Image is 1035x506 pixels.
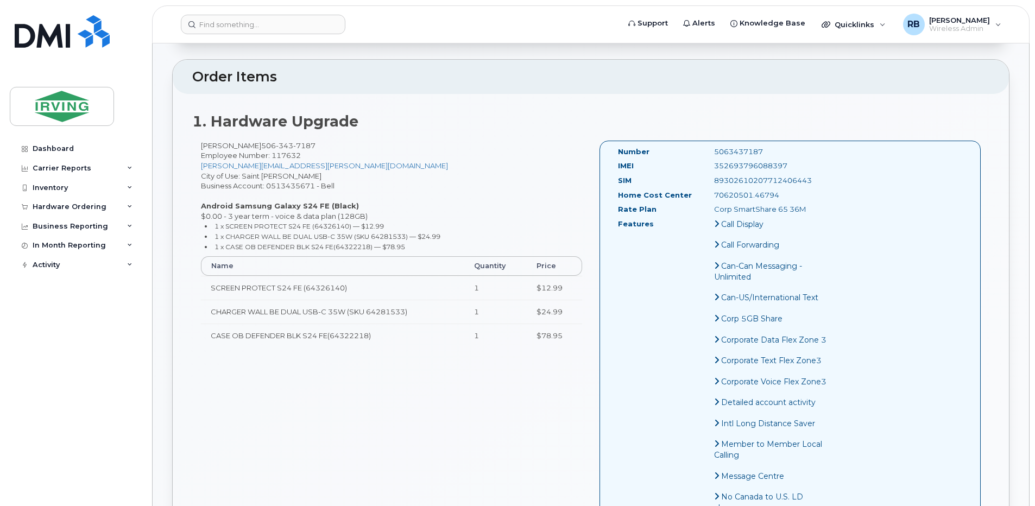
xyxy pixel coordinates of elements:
[714,439,822,460] span: Member to Member Local Calling
[706,161,841,171] div: 352693796088397
[464,300,527,324] td: 1
[621,12,676,34] a: Support
[201,276,464,300] td: SCREEN PROTECT S24 FE (64326140)
[464,324,527,347] td: 1
[201,151,301,160] span: Employee Number: 117632
[814,14,893,35] div: Quicklinks
[721,377,826,387] span: Corporate Voice Flex Zone3
[464,256,527,276] th: Quantity
[618,219,654,229] label: Features
[676,12,723,34] a: Alerts
[721,419,815,428] span: Intl Long Distance Saver
[527,324,582,347] td: $78.95
[293,141,315,150] span: 7187
[721,293,818,302] span: Can-US/International Text
[706,147,841,157] div: 5063437187
[638,18,668,29] span: Support
[706,190,841,200] div: 70620501.46794
[929,24,990,33] span: Wireless Admin
[201,201,359,210] strong: Android Samsung Galaxy S24 FE (Black)
[692,18,715,29] span: Alerts
[527,256,582,276] th: Price
[192,112,358,130] strong: 1. Hardware Upgrade
[192,69,989,85] h2: Order Items
[721,335,826,345] span: Corporate Data Flex Zone 3
[723,12,813,34] a: Knowledge Base
[721,314,782,324] span: Corp 5GB Share
[618,204,657,214] label: Rate Plan
[721,219,763,229] span: Call Display
[721,471,784,481] span: Message Centre
[464,276,527,300] td: 1
[527,276,582,300] td: $12.99
[214,243,405,251] small: 1 x CASE OB DEFENDER BLK S24 FE(64322218) — $78.95
[618,190,692,200] label: Home Cost Center
[214,232,440,241] small: 1 x CHARGER WALL BE DUAL USB-C 35W (SKU 64281533) — $24.99
[740,18,805,29] span: Knowledge Base
[201,300,464,324] td: CHARGER WALL BE DUAL USB-C 35W (SKU 64281533)
[201,324,464,347] td: CASE OB DEFENDER BLK S24 FE(64322218)
[721,240,779,250] span: Call Forwarding
[201,256,464,276] th: Name
[618,175,632,186] label: SIM
[181,15,345,34] input: Find something...
[618,161,634,171] label: IMEI
[201,161,448,170] a: [PERSON_NAME][EMAIL_ADDRESS][PERSON_NAME][DOMAIN_NAME]
[527,300,582,324] td: $24.99
[261,141,315,150] span: 506
[706,204,841,214] div: Corp SmartShare 65 36M
[721,397,816,407] span: Detailed account activity
[214,222,384,230] small: 1 x SCREEN PROTECT S24 FE (64326140) — $12.99
[706,175,841,186] div: 89302610207712406443
[721,356,822,365] span: Corporate Text Flex Zone3
[835,20,874,29] span: Quicklinks
[895,14,1009,35] div: Roberts, Brad
[276,141,293,150] span: 343
[907,18,920,31] span: RB
[714,261,802,282] span: Can-Can Messaging - Unlimited
[192,141,591,357] div: [PERSON_NAME] City of Use: Saint [PERSON_NAME] Business Account: 0513435671 - Bell $0.00 - 3 year...
[618,147,649,157] label: Number
[929,16,990,24] span: [PERSON_NAME]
